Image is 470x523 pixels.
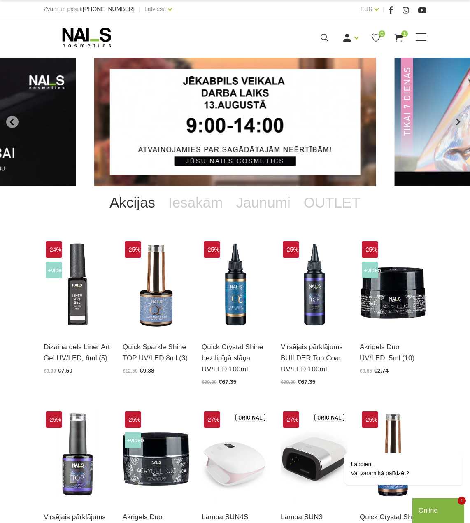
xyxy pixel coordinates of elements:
[58,367,72,374] span: €7.50
[360,239,426,331] img: Kas ir AKRIGELS “DUO GEL” un kādas problēmas tas risina?• Tas apvieno ērti modelējamā akrigela un...
[125,432,141,448] span: +Video
[281,409,347,501] img: Modelis: SUNUV 3Jauda: 48WViļņu garums: 365+405nmKalpošanas ilgums: 50000 HRSPogas vadība:10s/30s...
[371,33,381,43] a: 0
[318,378,466,494] iframe: chat widget
[202,341,268,375] a: Quick Crystal Shine bez lipīgā slāņa UV/LED 100ml
[451,116,464,128] button: Next slide
[162,186,229,219] a: Iesakām
[202,409,268,501] img: Tips:UV LAMPAZīmola nosaukums:SUNUVModeļa numurs: SUNUV4Profesionālā UV/Led lampa.Garantija: 1 ga...
[283,241,299,258] span: -25%
[139,4,140,14] span: |
[123,341,189,364] a: Quick Sparkle Shine TOP UV/LED 8ml (3)
[362,241,378,258] span: -25%
[204,411,220,428] span: -27%
[229,186,297,219] a: Jaunumi
[103,186,162,219] a: Akcijas
[393,33,404,43] a: 1
[123,409,189,501] img: Kas ir AKRIGELS “DUO GEL” un kādas problēmas tas risina?• Tas apvieno ērti modelējamā akrigela un...
[281,341,347,375] a: Virsējais pārklājums BUILDER Top Coat UV/LED 100ml
[46,241,62,258] span: -24%
[44,368,56,374] span: €9.90
[94,58,376,186] li: 1 of 12
[123,239,189,331] img: Virsējais pārklājums bez lipīgā slāņa ar mirdzuma efektu.Pieejami 3 veidi:* Starlight - ar smalkā...
[202,239,268,331] img: Virsējais pārklājums bez lipīgā slāņa un UV zilā pārklājuma. Nodrošina izcilu spīdumu manikīram l...
[83,6,135,12] a: [PHONE_NUMBER]
[281,379,296,385] span: €89.80
[379,30,385,37] span: 0
[44,409,110,501] img: Builder Top virsējais pārklājums bez lipīgā slāņa gellakas/gela pārklājuma izlīdzināšanai un nost...
[140,367,154,374] span: €9.38
[360,368,372,374] span: €3.65
[125,411,141,428] span: -25%
[361,4,373,14] a: EUR
[46,262,62,278] span: +Video
[283,411,299,428] span: -27%
[281,239,347,331] img: Builder Top virsējais pārklājums bez lipīgā slāņa gēllakas/gēla pārklājuma izlīdzināšanai un nost...
[401,30,408,37] span: 1
[125,241,141,258] span: -25%
[297,186,367,219] a: OUTLET
[204,241,220,258] span: -25%
[44,341,110,364] a: Dizaina gels Liner Art Gel UV/LED, 6ml (5)
[202,379,217,385] span: €89.80
[362,262,378,278] span: +Video
[374,367,389,374] span: €2.74
[144,4,166,14] a: Latviešu
[383,4,384,14] span: |
[219,378,237,385] span: €67.35
[412,497,466,523] iframe: chat widget
[298,378,316,385] span: €67.35
[360,341,426,364] a: Akrigels Duo UV/LED, 5ml (10)
[123,368,138,374] span: €12.50
[44,239,110,331] img: Liner Art Gel - UV/LED dizaina gels smalku, vienmērīgu, pigmentētu līniju zīmēšanai. Lielisks pal...
[6,116,19,128] button: Go to last slide
[44,4,135,14] div: Zvani un pasūti
[46,411,62,428] span: -25%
